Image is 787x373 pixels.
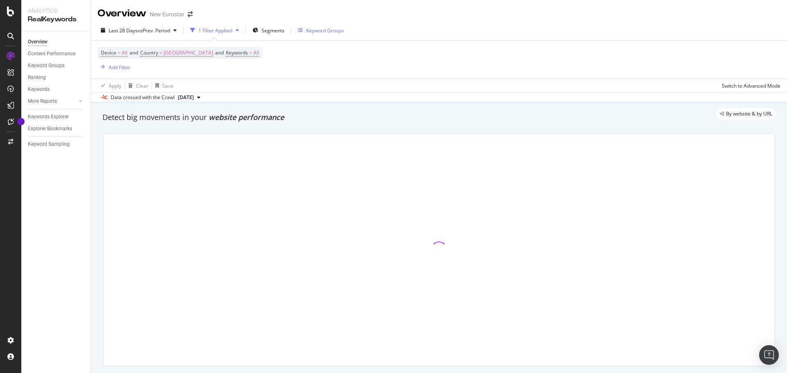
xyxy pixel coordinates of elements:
[306,27,344,34] div: Keyword Groups
[28,140,70,149] div: Keyword Sampling
[138,27,170,34] span: vs Prev. Period
[130,49,138,56] span: and
[198,27,232,34] div: 1 Filter Applied
[164,47,213,59] span: [GEOGRAPHIC_DATA]
[175,93,204,102] button: [DATE]
[118,49,121,56] span: =
[136,82,148,89] div: Clear
[726,111,772,116] span: By website & by URL
[98,62,130,72] button: Add Filter
[150,10,184,18] div: New Eurostar
[295,24,347,37] button: Keyword Groups
[226,49,248,56] span: Keywords
[28,50,75,58] div: Content Performance
[716,108,776,120] div: legacy label
[17,118,25,125] div: Tooltip anchor
[253,47,259,59] span: All
[122,47,127,59] span: All
[249,24,288,37] button: Segments
[101,49,116,56] span: Device
[111,94,175,101] div: Data crossed with the Crawl
[28,38,48,46] div: Overview
[109,82,121,89] div: Apply
[28,113,69,121] div: Keywords Explorer
[215,49,224,56] span: and
[98,79,121,92] button: Apply
[178,94,194,101] span: 2025 Aug. 21st
[28,140,85,149] a: Keyword Sampling
[98,24,180,37] button: Last 28 DaysvsPrev. Period
[28,124,72,133] div: Explorer Bookmarks
[125,79,148,92] button: Clear
[719,79,780,92] button: Switch to Advanced Mode
[159,49,162,56] span: =
[98,7,146,20] div: Overview
[28,50,85,58] a: Content Performance
[28,97,57,106] div: More Reports
[28,73,46,82] div: Ranking
[28,15,84,24] div: RealKeywords
[759,345,779,365] div: Open Intercom Messenger
[28,61,64,70] div: Keyword Groups
[187,24,242,37] button: 1 Filter Applied
[162,82,173,89] div: Save
[28,85,85,94] a: Keywords
[109,27,138,34] span: Last 28 Days
[28,73,85,82] a: Ranking
[152,79,173,92] button: Save
[28,85,50,94] div: Keywords
[28,61,85,70] a: Keyword Groups
[188,11,193,17] div: arrow-right-arrow-left
[28,124,85,133] a: Explorer Bookmarks
[28,7,84,15] div: Analytics
[249,49,252,56] span: =
[262,27,284,34] span: Segments
[140,49,158,56] span: Country
[28,97,77,106] a: More Reports
[28,113,85,121] a: Keywords Explorer
[722,82,780,89] div: Switch to Advanced Mode
[28,38,85,46] a: Overview
[109,64,130,71] div: Add Filter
